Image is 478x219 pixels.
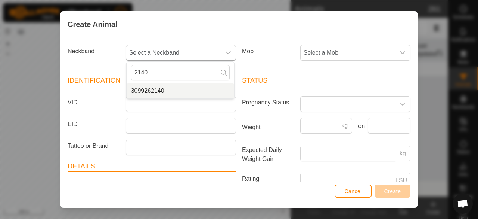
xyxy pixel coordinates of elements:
label: Weight [239,118,297,137]
span: Cancel [344,188,362,194]
span: 3099262140 [131,86,164,95]
button: Cancel [335,185,372,198]
label: on [355,122,365,131]
label: Mob [239,45,297,58]
div: dropdown trigger [395,45,410,60]
label: VID [65,96,123,109]
p-inputgroup-addon: kg [337,118,352,134]
header: Identification [68,76,236,86]
label: Expected Daily Weight Gain [239,146,297,164]
ul: Option List [127,83,234,98]
p-inputgroup-addon: kg [395,146,410,161]
header: Details [68,161,236,172]
div: dropdown trigger [395,97,410,112]
p-inputgroup-addon: LSU [392,173,410,188]
span: Create Animal [68,19,118,30]
header: Status [242,76,410,86]
span: Create [384,188,401,194]
span: Select a Mob [301,45,395,60]
label: Rating [239,173,297,185]
div: Open chat [453,194,473,214]
button: Create [375,185,410,198]
label: Pregnancy Status [239,96,297,109]
div: dropdown trigger [221,45,236,60]
label: EID [65,118,123,131]
li: 3099262140 [127,83,234,98]
label: Tattoo or Brand [65,140,123,152]
span: Select a Neckband [126,45,221,60]
label: Neckband [65,45,123,58]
